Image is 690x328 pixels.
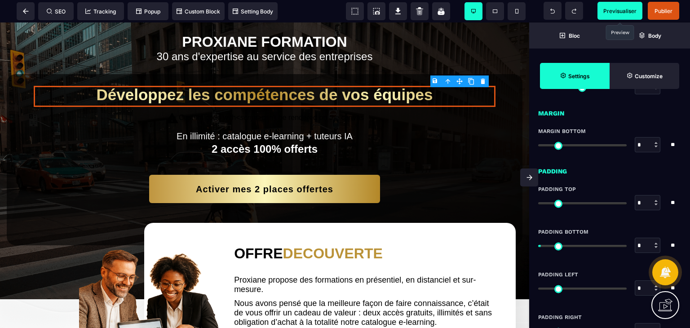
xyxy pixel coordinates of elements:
span: Settings [540,63,610,89]
h1: PROXIANE FORMATION [69,7,460,28]
strong: Body [648,32,661,39]
span: Preview [597,2,642,20]
span: Popup [136,8,160,15]
span: Open Layer Manager [610,22,690,49]
strong: Settings [568,73,590,80]
span: Custom Block [177,8,220,15]
text: Proxiane propose des formations en présentiel, en distanciel et sur-mesure. [234,251,498,274]
text: En illimité : catalogue e-learning + tuteurs IA [34,107,495,119]
span: Previsualiser [603,8,637,14]
strong: Customize [635,73,663,80]
h2: 2 accès 100% offerts [34,119,495,139]
span: Publier [655,8,672,14]
strong: Bloc [569,32,580,39]
span: Padding Right [538,314,582,321]
span: Screenshot [367,2,385,20]
h1: Développez les compétences de vos équipes [34,63,495,84]
span: View components [346,2,364,20]
h2: OFFRE [234,218,498,244]
span: Open Style Manager [610,63,679,89]
h2: 30 ans d'expertise au service des entreprises [69,28,460,45]
span: Padding Top [538,186,576,193]
span: Padding Left [538,271,578,278]
div: Margin [529,103,690,119]
text: Nous avons pensé que la meilleure façon de faire connaissance, c’était de vous offrir un cadeau d... [234,274,498,307]
button: Activer mes 2 places offertes [149,152,380,181]
span: Open Blocks [529,22,610,49]
span: Margin Bottom [538,128,586,135]
span: Tracking [85,8,116,15]
span: Setting Body [233,8,273,15]
span: SEO [47,8,66,15]
span: Padding Bottom [538,228,588,235]
div: Padding [529,161,690,177]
